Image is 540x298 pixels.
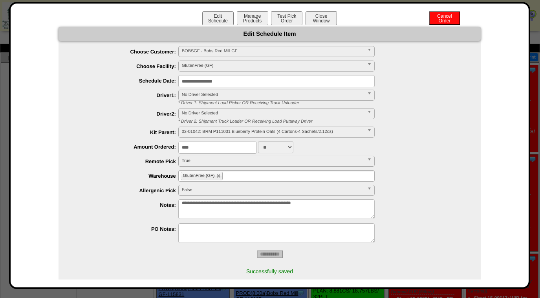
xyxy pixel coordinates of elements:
[271,11,302,25] button: Test PickOrder
[182,90,364,99] span: No Driver Selected
[237,11,268,25] button: ManageProducts
[182,127,364,136] span: 03-01042: BRM P111031 Blueberry Protein Oats (4 Cartons-4 Sachets/2.12oz)
[172,101,481,105] div: * Driver 1: Shipment Load Picker OR Receiving Truck Unloader
[74,173,178,179] label: Warehouse
[74,92,178,98] label: Driver1:
[59,264,481,278] div: Successfully saved
[182,109,364,118] span: No Driver Selected
[74,49,178,55] label: Choose Customer:
[74,202,178,208] label: Notes:
[305,18,338,24] a: CloseWindow
[202,11,234,25] button: EditSchedule
[172,119,481,124] div: * Driver 2: Shipment Truck Loader OR Receiving Load Putaway Driver
[74,63,178,69] label: Choose Facility:
[182,46,364,56] span: BOBSGF - Bobs Red Mill GF
[74,129,178,135] label: Kit Parent:
[74,111,178,117] label: Driver2:
[74,226,178,232] label: PO Notes:
[182,61,364,70] span: GlutenFree (GF)
[306,11,337,25] button: CloseWindow
[74,78,178,84] label: Schedule Date:
[74,158,178,164] label: Remote Pick
[74,144,178,150] label: Amount Ordered:
[429,11,460,25] button: CancelOrder
[74,188,178,193] label: Allergenic Pick
[183,173,215,178] span: GlutenFree (GF)
[59,27,481,41] div: Edit Schedule Item
[182,185,364,195] span: False
[182,156,364,166] span: True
